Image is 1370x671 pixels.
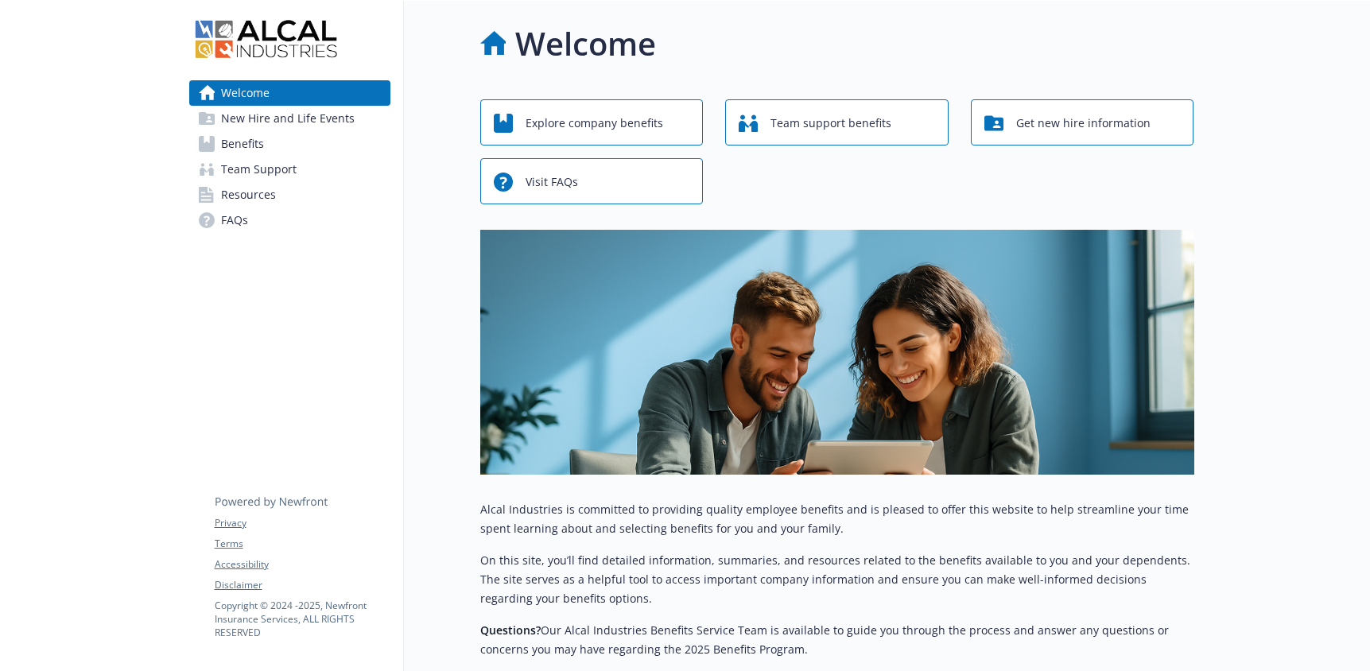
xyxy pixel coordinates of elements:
p: Copyright © 2024 - 2025 , Newfront Insurance Services, ALL RIGHTS RESERVED [215,599,390,639]
img: overview page banner [480,230,1194,475]
button: Get new hire information [971,99,1194,145]
a: Accessibility [215,557,390,572]
a: Welcome [189,80,390,106]
a: Team Support [189,157,390,182]
span: Explore company benefits [526,108,663,138]
a: Resources [189,182,390,208]
a: Benefits [189,131,390,157]
span: Welcome [221,80,270,106]
button: Explore company benefits [480,99,704,145]
button: Team support benefits [725,99,949,145]
span: Resources [221,182,276,208]
span: New Hire and Life Events [221,106,355,131]
h1: Welcome [515,20,656,68]
a: New Hire and Life Events [189,106,390,131]
span: Team support benefits [770,108,891,138]
strong: Questions? [480,623,541,638]
span: FAQs [221,208,248,233]
span: Visit FAQs [526,167,578,197]
a: FAQs [189,208,390,233]
span: Get new hire information [1016,108,1151,138]
p: On this site, you’ll find detailed information, summaries, and resources related to the benefits ... [480,551,1194,608]
span: Benefits [221,131,264,157]
button: Visit FAQs [480,158,704,204]
span: Team Support [221,157,297,182]
a: Terms [215,537,390,551]
p: Alcal Industries is committed to providing quality employee benefits and is pleased to offer this... [480,500,1194,538]
a: Disclaimer [215,578,390,592]
p: Our Alcal Industries Benefits Service Team is available to guide you through the process and answ... [480,621,1194,659]
a: Privacy [215,516,390,530]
